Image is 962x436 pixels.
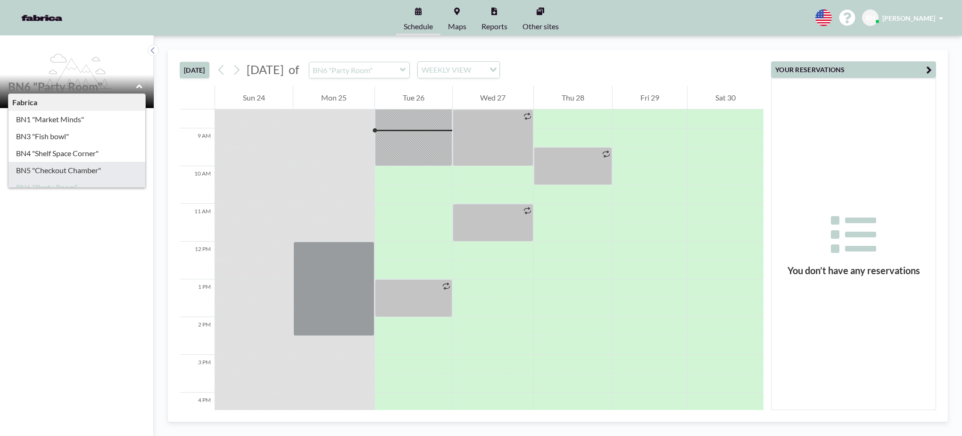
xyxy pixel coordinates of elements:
div: 1 PM [180,279,215,317]
div: Tue 26 [375,86,452,109]
span: Floor: 1 [8,94,33,103]
div: Wed 27 [453,86,534,109]
div: BN3 "Fish bowl" [8,128,145,145]
div: Sun 24 [215,86,293,109]
span: Maps [448,23,466,30]
div: BN5 "Checkout Chamber" [8,162,145,179]
button: YOUR RESERVATIONS [771,61,936,78]
div: 3 PM [180,355,215,393]
div: 10 AM [180,166,215,204]
div: Search for option [418,62,499,78]
span: Reports [481,23,507,30]
h3: You don’t have any reservations [771,265,936,277]
div: Mon 25 [293,86,374,109]
div: Fri 29 [613,86,687,109]
div: 2 PM [180,317,215,355]
span: WEEKLY VIEW [420,64,473,76]
div: BN4 "Shelf Space Corner" [8,145,145,162]
span: Schedule [404,23,433,30]
span: Other sites [522,23,559,30]
img: organization-logo [15,8,69,27]
span: [PERSON_NAME] [882,14,935,22]
div: 9 AM [180,128,215,166]
span: of [289,62,299,77]
input: Search for option [474,64,484,76]
div: BN6 "Party Room" [8,179,145,196]
div: 12 PM [180,242,215,279]
div: Sat 30 [688,86,763,109]
input: BN6 "Party Room" [8,80,136,93]
button: [DATE] [180,62,209,78]
input: BN6 "Party Room" [309,62,400,78]
span: BH [866,14,875,22]
span: [DATE] [247,62,284,76]
div: 4 PM [180,393,215,430]
div: Fabrica [8,94,145,111]
div: BN1 "Market Minds" [8,111,145,128]
div: 8 AM [180,91,215,128]
div: 11 AM [180,204,215,242]
div: Thu 28 [534,86,612,109]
